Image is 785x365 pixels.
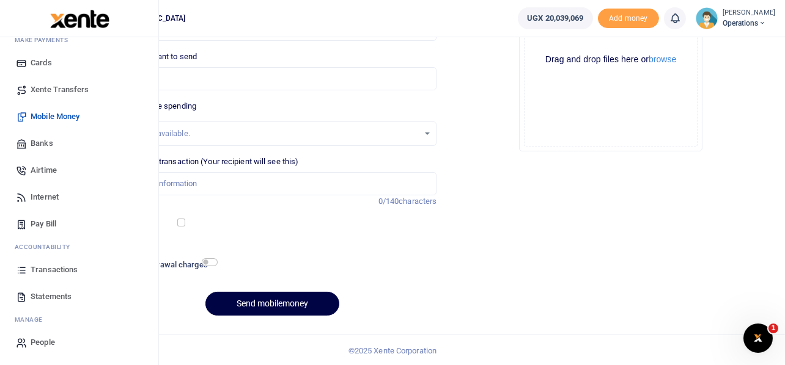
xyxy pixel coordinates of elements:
[205,292,339,316] button: Send mobilemoney
[696,7,718,29] img: profile-user
[743,323,773,353] iframe: Intercom live chat
[10,237,149,256] li: Ac
[518,7,592,29] a: UGX 20,039,069
[108,67,437,90] input: UGX
[723,18,775,29] span: Operations
[10,256,149,283] a: Transactions
[10,103,149,130] a: Mobile Money
[10,329,149,356] a: People
[696,7,775,29] a: profile-user [PERSON_NAME] Operations
[598,9,659,29] span: Add money
[31,84,89,96] span: Xente Transfers
[108,156,299,168] label: Memo for this transaction (Your recipient will see this)
[10,211,149,237] a: Pay Bill
[31,110,79,123] span: Mobile Money
[109,260,212,270] h6: Include withdrawal charges
[21,315,43,324] span: anage
[49,13,109,23] a: logo-small logo-large logo-large
[598,9,659,29] li: Toup your wallet
[649,55,676,63] button: browse
[378,197,399,206] span: 0/140
[513,7,597,29] li: Wallet ballance
[10,184,149,211] a: Internet
[21,35,68,45] span: ake Payments
[31,164,57,176] span: Airtime
[10,31,149,49] li: M
[598,13,659,22] a: Add money
[31,218,56,230] span: Pay Bill
[399,197,437,206] span: characters
[10,49,149,76] a: Cards
[31,137,53,150] span: Banks
[768,323,778,333] span: 1
[10,157,149,184] a: Airtime
[10,283,149,310] a: Statements
[31,57,52,69] span: Cards
[24,242,70,251] span: countability
[31,264,78,276] span: Transactions
[10,310,149,329] li: M
[50,10,109,28] img: logo-large
[117,128,419,140] div: No options available.
[10,76,149,103] a: Xente Transfers
[10,130,149,157] a: Banks
[31,291,72,303] span: Statements
[527,12,583,24] span: UGX 20,039,069
[31,336,55,349] span: People
[108,172,437,195] input: Enter extra information
[723,8,775,18] small: [PERSON_NAME]
[31,191,59,203] span: Internet
[525,54,697,65] div: Drag and drop files here or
